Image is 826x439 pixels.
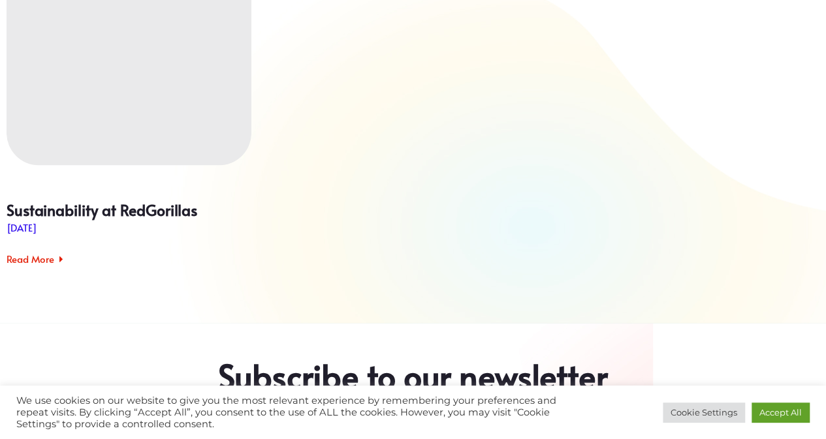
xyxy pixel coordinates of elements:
div: [DATE] [7,220,37,235]
a: Accept All [752,402,810,423]
a: Read More [7,252,63,267]
a: Sustainability at RedGorillas [7,200,197,220]
div: We use cookies on our website to give you the most relevant experience by remembering your prefer... [16,395,572,430]
h3: Subscribe to our newsletter [39,356,787,395]
a: Cookie Settings [663,402,745,423]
